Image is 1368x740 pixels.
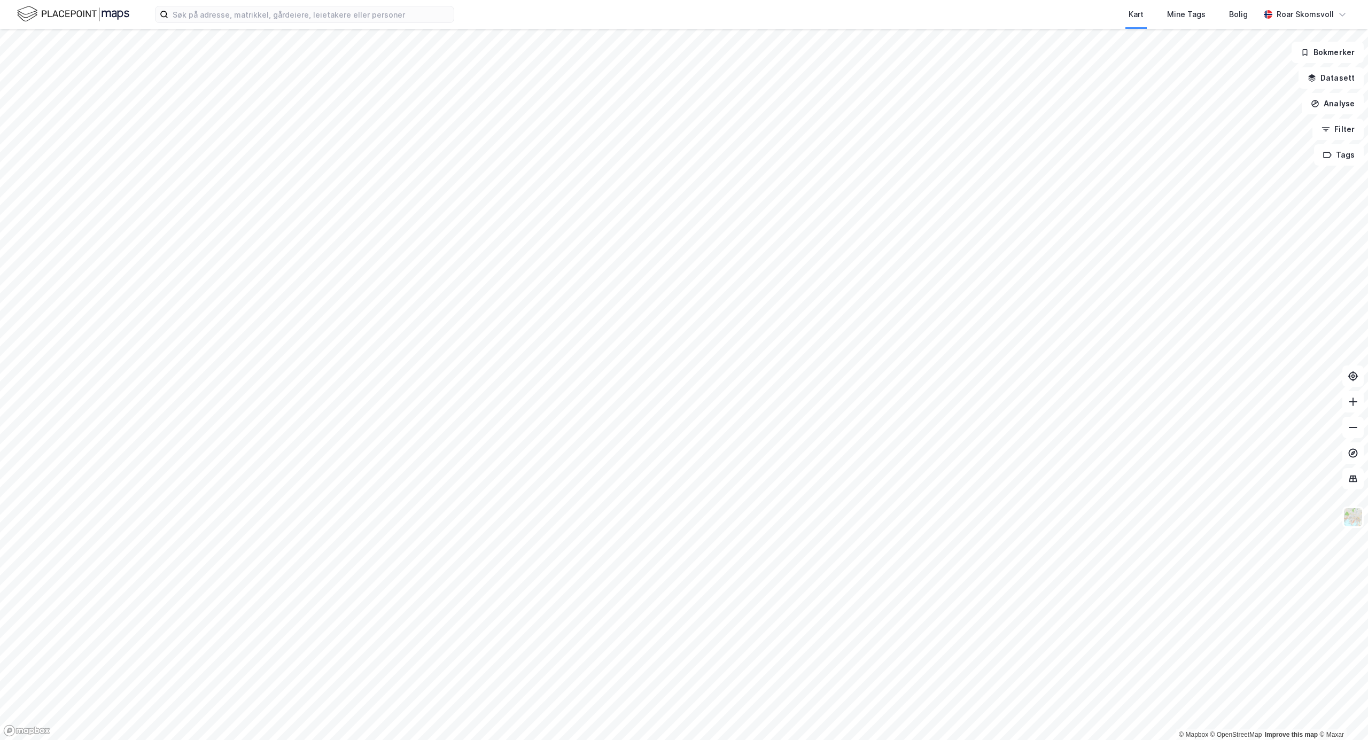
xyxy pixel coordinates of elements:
div: Roar Skomsvoll [1277,8,1334,21]
div: Kart [1129,8,1144,21]
div: Bolig [1229,8,1248,21]
div: Mine Tags [1167,8,1206,21]
img: logo.f888ab2527a4732fd821a326f86c7f29.svg [17,5,129,24]
input: Søk på adresse, matrikkel, gårdeiere, leietakere eller personer [168,6,454,22]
